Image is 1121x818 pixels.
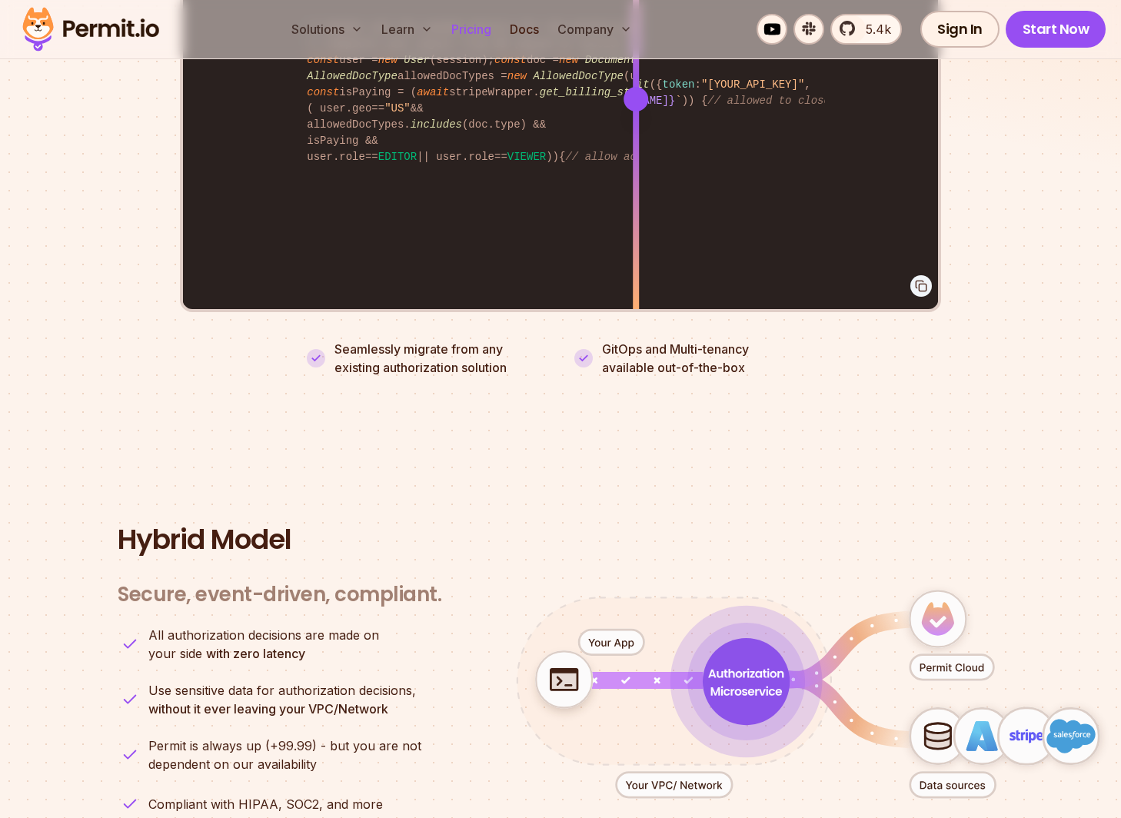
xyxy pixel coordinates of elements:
[307,86,339,98] span: const
[334,340,547,377] p: Seamlessly migrate from any existing authorization solution
[830,14,902,45] a: 5.4k
[602,340,749,377] p: GitOps and Multi-tenancy available out-of-the-box
[296,8,824,178] code: user = (session); doc = ( , , session. ); allowedDocTypes = (user. ); isPaying = ( stripeWrapper....
[468,151,494,163] span: role
[118,582,441,607] h3: Secure, event-driven, compliant.
[285,14,369,45] button: Solutions
[507,70,527,82] span: new
[507,151,546,163] span: VIEWER
[417,86,449,98] span: await
[352,102,371,115] span: geo
[148,795,383,813] p: Compliant with HIPAA, SOC2, and more
[565,151,662,163] span: // allow access
[148,681,416,700] span: Use sensitive data for authorization decisions,
[662,78,694,91] span: token
[307,70,398,82] span: AllowedDocType
[445,14,497,45] a: Pricing
[585,54,637,66] span: Document
[540,86,656,98] span: get_billing_status
[384,102,411,115] span: "US"
[504,14,545,45] a: Docs
[148,626,379,644] span: All authorization decisions are made on
[148,626,379,663] p: your side
[378,151,417,163] span: EDITOR
[411,118,462,131] span: includes
[148,737,421,773] p: dependent on our availability
[15,3,166,55] img: Permit logo
[1006,11,1106,48] a: Start Now
[707,95,869,107] span: // allowed to close issue
[533,70,624,82] span: AllowedDocType
[148,701,388,717] strong: without it ever leaving your VPC/Network
[494,118,521,131] span: type
[339,151,365,163] span: role
[559,54,578,66] span: new
[307,54,339,66] span: const
[375,14,439,45] button: Learn
[494,54,527,66] span: const
[551,14,638,45] button: Company
[206,646,305,661] strong: with zero latency
[857,20,891,38] span: 5.4k
[148,737,421,755] span: Permit is always up (+99.99) - but you are not
[701,78,804,91] span: "[YOUR_API_KEY]"
[920,11,1000,48] a: Sign In
[404,54,430,66] span: User
[378,54,398,66] span: new
[118,524,1003,555] h2: Hybrid Model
